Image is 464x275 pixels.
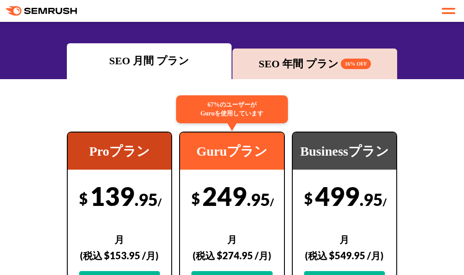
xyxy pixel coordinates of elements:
[341,59,371,69] span: 16% OFF
[176,95,288,123] div: 67%のユーザーが Guruを使用しています
[304,189,313,207] span: $
[191,240,272,271] div: (税込 $274.95 /月)
[360,189,383,209] span: .95
[68,132,171,170] div: Proプラン
[135,189,158,209] span: .95
[180,132,284,170] div: Guruプラン
[304,240,385,271] div: (税込 $549.95 /月)
[71,53,227,69] div: SEO 月間 プラン
[237,56,393,72] div: SEO 年間 プラン
[247,189,270,209] span: .95
[79,240,160,271] div: (税込 $153.95 /月)
[79,189,88,207] span: $
[293,132,396,170] div: Businessプラン
[191,189,200,207] span: $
